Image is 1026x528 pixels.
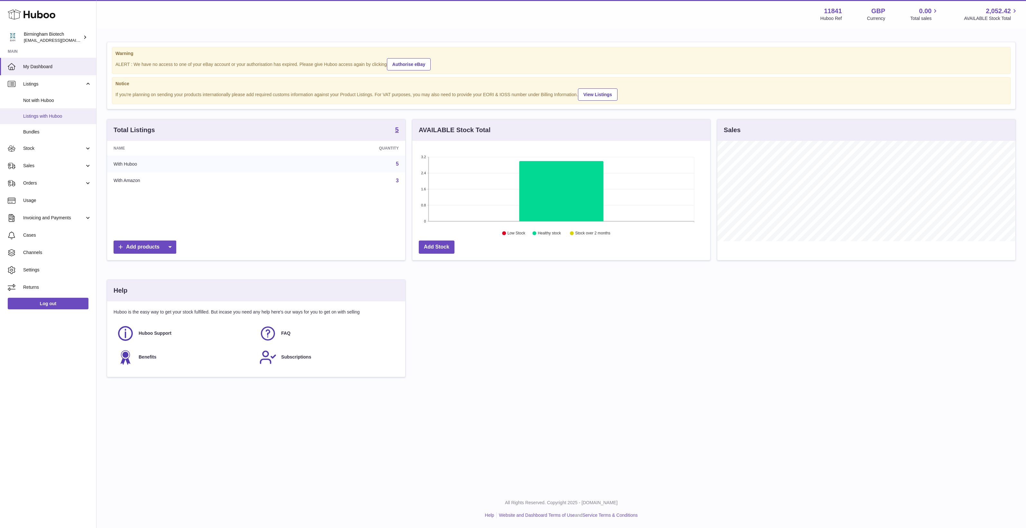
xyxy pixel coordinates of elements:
[23,97,91,104] span: Not with Huboo
[910,7,939,22] a: 0.00 Total sales
[820,15,842,22] div: Huboo Ref
[115,87,1007,101] div: If you're planning on sending your products internationally please add required customs informati...
[23,232,91,238] span: Cases
[23,215,85,221] span: Invoicing and Payments
[724,126,740,134] h3: Sales
[23,180,85,186] span: Orders
[23,284,91,290] span: Returns
[508,231,526,236] text: Low Stock
[107,141,270,156] th: Name
[23,129,91,135] span: Bundles
[139,354,156,360] span: Benefits
[419,241,454,254] a: Add Stock
[986,7,1011,15] span: 2,052.42
[919,7,932,15] span: 0.00
[115,81,1007,87] strong: Notice
[395,126,399,133] strong: 5
[281,330,290,336] span: FAQ
[24,38,95,43] span: [EMAIL_ADDRESS][DOMAIN_NAME]
[114,241,176,254] a: Add products
[23,197,91,204] span: Usage
[115,50,1007,57] strong: Warning
[871,7,885,15] strong: GBP
[485,513,494,518] a: Help
[114,286,127,295] h3: Help
[107,156,270,172] td: With Huboo
[421,187,426,191] text: 1.6
[964,15,1018,22] span: AVAILABLE Stock Total
[102,500,1021,506] p: All Rights Reserved. Copyright 2025 - [DOMAIN_NAME]
[23,113,91,119] span: Listings with Huboo
[107,172,270,189] td: With Amazon
[824,7,842,15] strong: 11841
[115,57,1007,70] div: ALERT : We have no access to one of your eBay account or your authorisation has expired. Please g...
[8,298,88,309] a: Log out
[270,141,405,156] th: Quantity
[23,250,91,256] span: Channels
[117,325,253,342] a: Huboo Support
[117,349,253,366] a: Benefits
[395,126,399,134] a: 5
[421,203,426,207] text: 0.8
[424,219,426,223] text: 0
[396,178,399,183] a: 3
[23,267,91,273] span: Settings
[578,88,618,101] a: View Listings
[421,171,426,175] text: 2.4
[419,126,490,134] h3: AVAILABLE Stock Total
[23,64,91,70] span: My Dashboard
[114,126,155,134] h3: Total Listings
[139,330,171,336] span: Huboo Support
[421,155,426,159] text: 3.2
[24,31,82,43] div: Birmingham Biotech
[387,58,431,70] a: Authorise eBay
[8,32,17,42] img: internalAdmin-11841@internal.huboo.com
[259,349,395,366] a: Subscriptions
[114,309,399,315] p: Huboo is the easy way to get your stock fulfilled. But incase you need any help here's our ways f...
[497,512,637,518] li: and
[281,354,311,360] span: Subscriptions
[538,231,561,236] text: Healthy stock
[499,513,575,518] a: Website and Dashboard Terms of Use
[582,513,638,518] a: Service Terms & Conditions
[964,7,1018,22] a: 2,052.42 AVAILABLE Stock Total
[23,145,85,151] span: Stock
[575,231,610,236] text: Stock over 2 months
[259,325,395,342] a: FAQ
[910,15,939,22] span: Total sales
[23,81,85,87] span: Listings
[396,161,399,167] a: 5
[23,163,85,169] span: Sales
[867,15,885,22] div: Currency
